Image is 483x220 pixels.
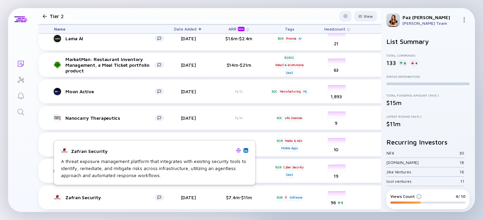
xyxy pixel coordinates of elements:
div: [DATE] [169,115,207,121]
a: Nanocarry Therapeutics [54,114,169,122]
div: B2B [276,194,283,201]
a: Lists [8,55,33,71]
div: Retail & eCommerce [275,62,304,68]
div: Life Sciences [284,115,303,121]
span: Headcount [324,26,345,32]
div: Manufacturing [279,88,302,95]
a: Search [8,103,33,119]
div: 30 [459,151,464,156]
div: IT [284,194,288,201]
div: 4 [410,60,419,66]
div: Total Companies [386,53,470,57]
div: N/A [217,89,261,94]
div: Lama AI [65,36,155,41]
div: $11m [386,120,470,127]
h1: Tier 2 [50,13,64,19]
a: Moon Active [54,88,169,96]
div: AI [298,35,302,42]
div: N/A [217,115,261,120]
h2: Recurring Investors [386,138,470,146]
div: B2C [271,88,278,95]
div: Jibe Ventures [386,169,460,174]
div: [DOMAIN_NAME] [386,160,460,165]
h2: List Summary [386,38,470,45]
div: NFX [386,151,459,156]
button: View [354,11,377,21]
div: $14m-$21m [217,62,261,68]
div: Total Funding Amount (Avg.) [386,93,470,97]
div: [DATE] [169,36,207,41]
div: Mobile Apps [280,145,299,152]
img: Menu [462,17,467,22]
div: B2B [276,137,283,144]
div: Status Distribution [386,74,470,78]
div: B2B [275,164,282,170]
div: B2C [276,115,283,121]
div: 4/ 10 [455,194,466,199]
div: [PERSON_NAME] Team [402,21,459,26]
div: [DATE] [169,89,207,94]
div: $1.6m-$2.4m [217,36,261,41]
div: 18 [460,160,464,165]
a: Reminders [8,87,33,103]
div: 11 [460,179,464,184]
a: Investor Map [8,71,33,87]
div: Media & Ads [284,137,303,144]
img: Zafran Security Linkedin Page [244,149,248,152]
div: $7.4m-$11m [217,195,261,200]
div: $15m [386,99,470,106]
div: Moon Active [65,89,155,94]
div: Finance [285,35,297,42]
div: 133 [386,59,396,66]
a: Lama AI [54,35,169,43]
div: B2B [277,35,284,42]
div: SaaS [285,69,293,76]
div: [DATE] [169,195,207,200]
div: Cyber Security [283,164,304,170]
div: [DATE] [169,62,207,68]
div: Nanocarry Therapeutics [65,115,155,121]
div: Tags [271,24,308,33]
div: Zafran Security [65,195,155,200]
div: B2B2C [284,54,295,61]
div: ML [303,88,308,95]
div: SaaS [285,171,293,178]
div: 16 [460,169,464,174]
img: Zafran Security Website [236,148,241,153]
div: 6 [398,60,407,66]
div: MarketMan: Restaurant Inventory Management, a Meal Ticket portfolio product [65,56,155,73]
div: ARR [228,26,246,31]
a: Zafran Security [54,194,169,202]
div: lool ventures [386,179,460,184]
div: beta [238,27,245,31]
div: A threat exposure management platform that integrates with existing security tools to identify, r... [61,158,248,179]
div: Name [49,24,169,33]
div: Software [289,194,303,201]
div: Latest Round (Avg.) [386,114,470,118]
div: Views Count [390,194,422,199]
img: Paz Profile Picture [386,13,400,27]
div: Paz [PERSON_NAME] [402,14,459,20]
a: MarketMan: Restaurant Inventory Management, a Meal Ticket portfolio product [54,56,169,73]
div: Zafran Security [71,148,233,154]
div: Date Added [169,24,207,33]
